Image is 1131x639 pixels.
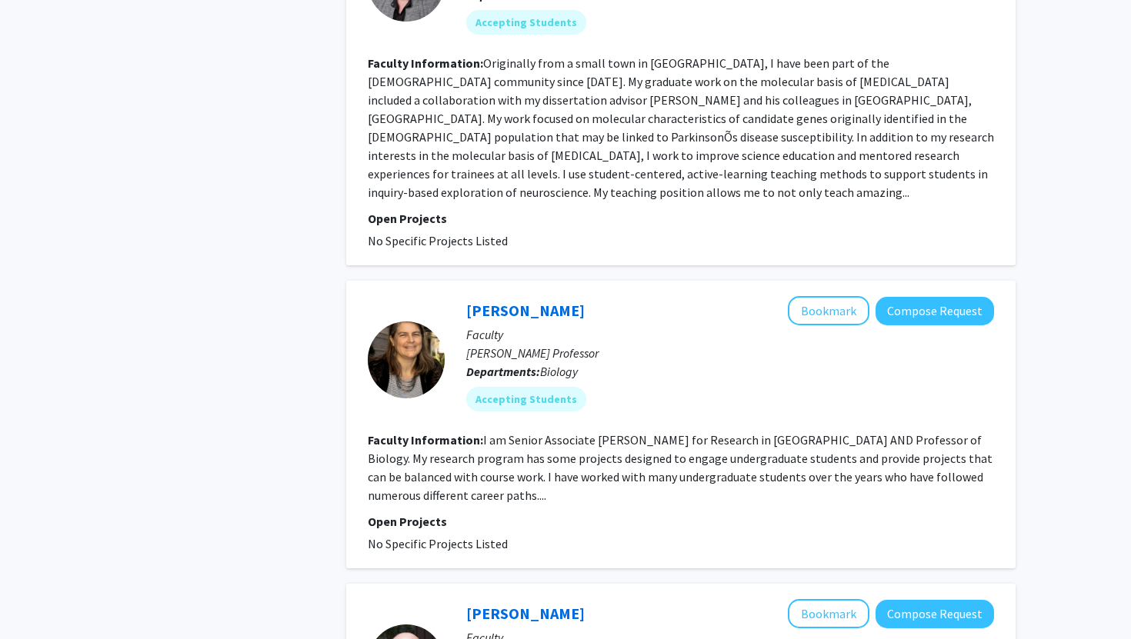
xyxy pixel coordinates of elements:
iframe: Chat [12,570,65,627]
a: [PERSON_NAME] [466,301,585,320]
button: Add Anita Corbett to Bookmarks [788,296,869,325]
b: Faculty Information: [368,55,483,71]
fg-read-more: Originally from a small town in [GEOGRAPHIC_DATA], I have been part of the [DEMOGRAPHIC_DATA] com... [368,55,994,200]
button: Compose Request to Kenneth Myers [876,600,994,628]
fg-read-more: I am Senior Associate [PERSON_NAME] for Research in [GEOGRAPHIC_DATA] AND Professor of Biology. M... [368,432,993,503]
button: Add Kenneth Myers to Bookmarks [788,599,869,628]
p: Faculty [466,325,994,344]
span: No Specific Projects Listed [368,536,508,551]
span: No Specific Projects Listed [368,233,508,248]
a: [PERSON_NAME] [466,604,585,623]
mat-chip: Accepting Students [466,387,586,411]
b: Faculty Information: [368,432,483,448]
p: [PERSON_NAME] Professor [466,344,994,362]
button: Compose Request to Anita Corbett [876,297,994,325]
p: Open Projects [368,209,994,228]
b: Departments: [466,364,540,379]
span: Biology [540,364,578,379]
mat-chip: Accepting Students [466,10,586,35]
p: Open Projects [368,512,994,531]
